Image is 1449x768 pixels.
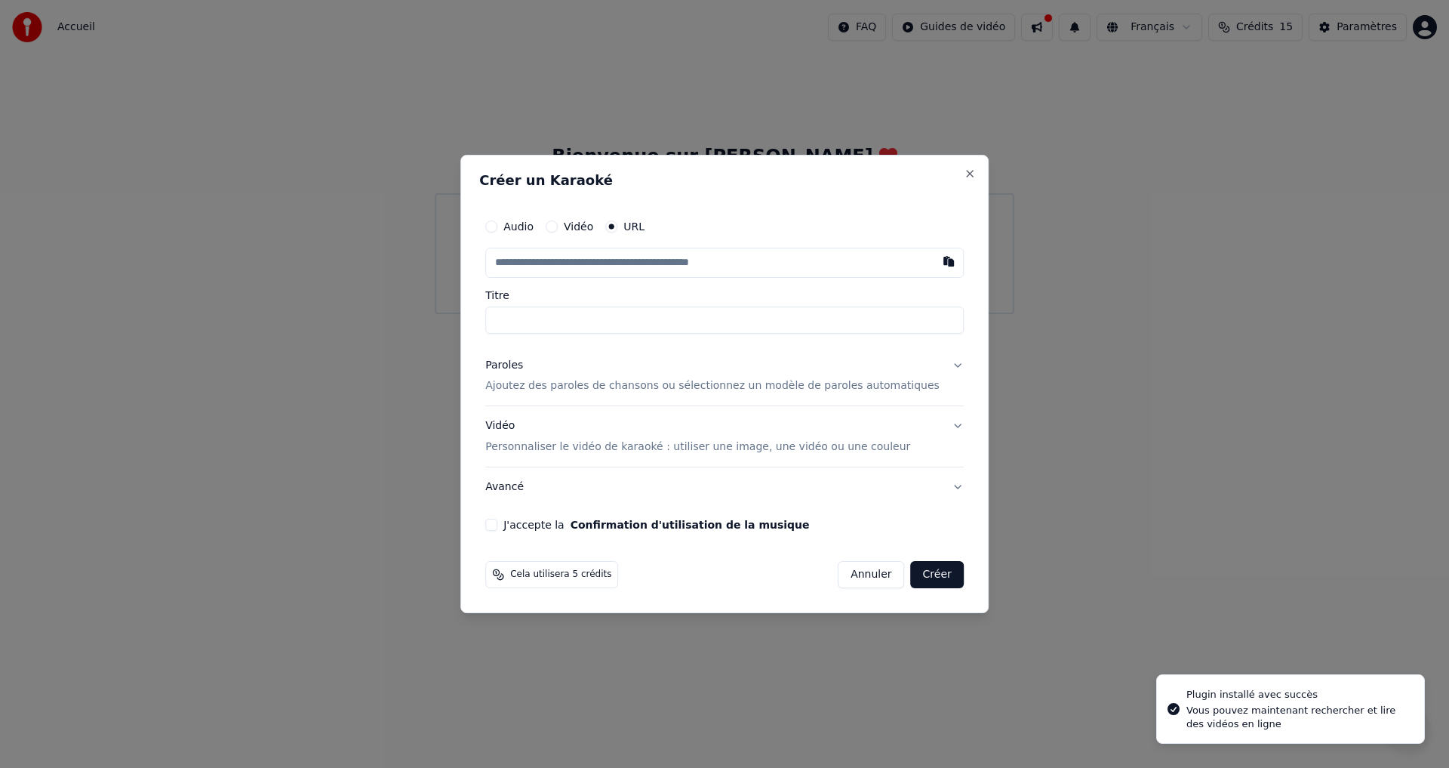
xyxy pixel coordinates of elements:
label: Vidéo [564,221,593,232]
span: Cela utilisera 5 crédits [510,569,611,581]
button: ParolesAjoutez des paroles de chansons ou sélectionnez un modèle de paroles automatiques [485,346,964,406]
p: Personnaliser le vidéo de karaoké : utiliser une image, une vidéo ou une couleur [485,440,910,455]
label: Titre [485,290,964,301]
p: Ajoutez des paroles de chansons ou sélectionnez un modèle de paroles automatiques [485,379,940,394]
button: Créer [911,561,964,588]
button: Annuler [838,561,904,588]
label: J'accepte la [503,520,809,530]
label: URL [623,221,645,232]
div: Vidéo [485,419,910,455]
button: VidéoPersonnaliser le vidéo de karaoké : utiliser une image, une vidéo ou une couleur [485,407,964,467]
button: Avancé [485,467,964,507]
h2: Créer un Karaoké [479,174,970,187]
button: J'accepte la [571,520,810,530]
label: Audio [503,221,534,232]
div: Paroles [485,358,523,373]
